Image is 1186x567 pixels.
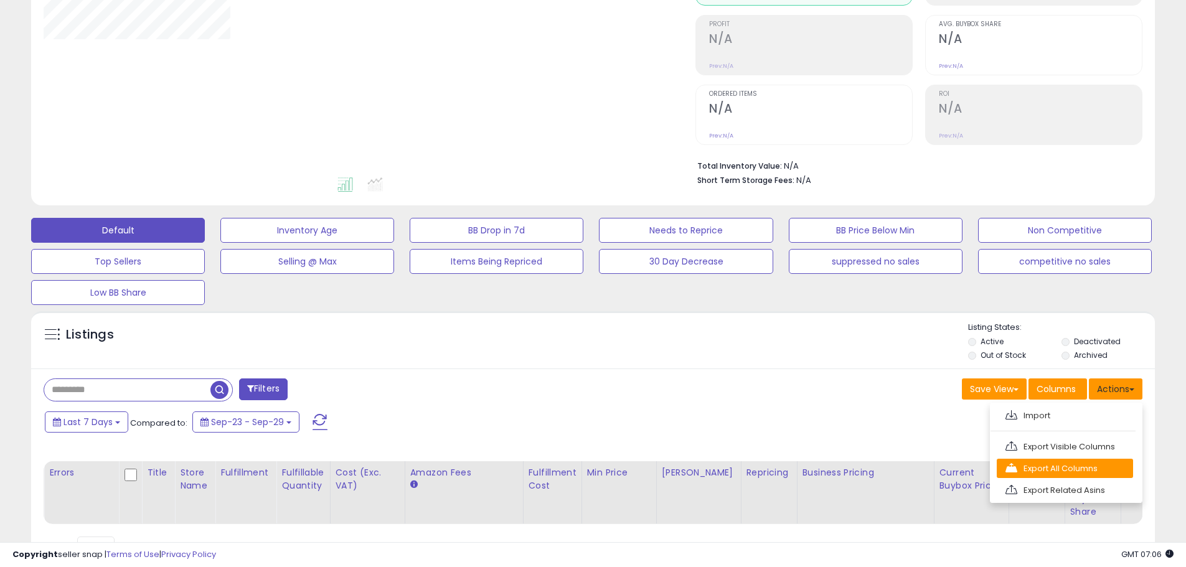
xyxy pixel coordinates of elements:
h2: N/A [939,101,1142,118]
b: Short Term Storage Fees: [697,175,794,185]
div: Min Price [587,466,651,479]
div: [PERSON_NAME] [662,466,736,479]
div: Title [147,466,169,479]
a: Terms of Use [106,548,159,560]
button: Non Competitive [978,218,1152,243]
button: Filters [239,378,288,400]
button: Default [31,218,205,243]
button: Last 7 Days [45,411,128,433]
a: Import [997,406,1133,425]
h2: N/A [709,101,912,118]
strong: Copyright [12,548,58,560]
a: Privacy Policy [161,548,216,560]
span: Ordered Items [709,91,912,98]
button: Selling @ Max [220,249,394,274]
label: Active [981,336,1004,347]
b: Total Inventory Value: [697,161,782,171]
span: N/A [796,174,811,186]
small: Prev: N/A [939,62,963,70]
small: Amazon Fees. [410,479,418,490]
a: Export Visible Columns [997,437,1133,456]
button: competitive no sales [978,249,1152,274]
div: Fulfillable Quantity [281,466,324,492]
h2: N/A [939,32,1142,49]
button: Needs to Reprice [599,218,773,243]
h5: Listings [66,326,114,344]
div: Amazon Fees [410,466,518,479]
a: Export Related Asins [997,480,1133,500]
button: Actions [1089,378,1142,400]
p: Listing States: [968,322,1155,334]
span: Columns [1037,383,1076,395]
button: Save View [962,378,1027,400]
span: Avg. Buybox Share [939,21,1142,28]
button: Inventory Age [220,218,394,243]
span: ROI [939,91,1142,98]
span: Last 7 Days [64,416,113,428]
li: N/A [697,157,1133,172]
div: Business Pricing [802,466,929,479]
div: Store Name [180,466,210,492]
div: Cost (Exc. VAT) [336,466,400,492]
label: Out of Stock [981,350,1026,360]
div: Repricing [746,466,792,479]
h2: N/A [709,32,912,49]
span: Sep-23 - Sep-29 [211,416,284,428]
div: Fulfillment [220,466,271,479]
div: Fulfillment Cost [529,466,577,492]
div: Current Buybox Price [939,466,1004,492]
small: Prev: N/A [709,132,733,139]
button: Top Sellers [31,249,205,274]
button: 30 Day Decrease [599,249,773,274]
button: suppressed no sales [789,249,962,274]
button: BB Price Below Min [789,218,962,243]
small: Prev: N/A [709,62,733,70]
button: Low BB Share [31,280,205,305]
button: Items Being Repriced [410,249,583,274]
div: Errors [49,466,113,479]
span: Show: entries [53,541,143,553]
span: 2025-10-7 07:06 GMT [1121,548,1174,560]
button: Sep-23 - Sep-29 [192,411,299,433]
label: Deactivated [1074,336,1121,347]
span: Compared to: [130,417,187,429]
span: Profit [709,21,912,28]
label: Archived [1074,350,1108,360]
button: Columns [1028,378,1087,400]
a: Export All Columns [997,459,1133,478]
small: Prev: N/A [939,132,963,139]
div: seller snap | | [12,549,216,561]
button: BB Drop in 7d [410,218,583,243]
